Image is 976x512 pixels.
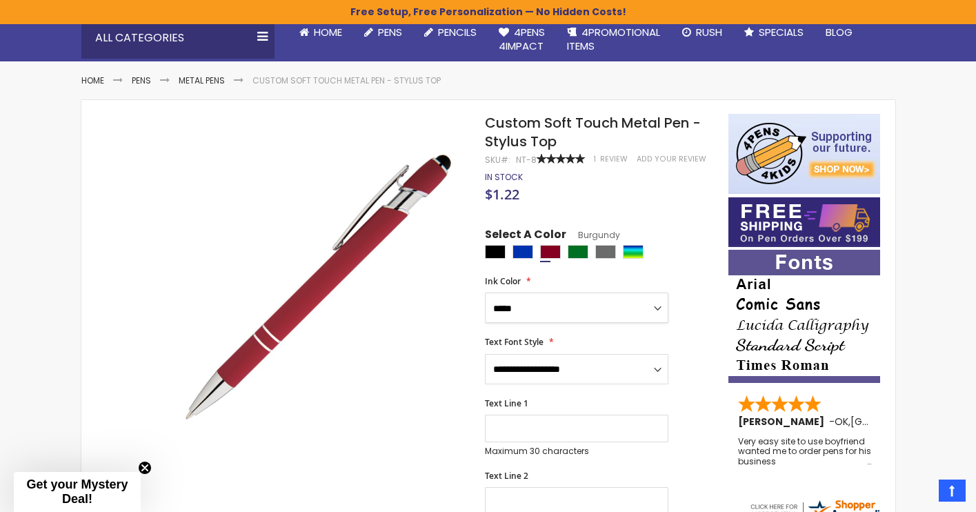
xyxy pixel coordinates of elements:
[850,415,952,429] span: [GEOGRAPHIC_DATA]
[738,437,872,466] div: Very easy site to use boyfriend wanted me to order pens for his business
[728,114,880,194] img: 4pens 4 kids
[179,75,225,86] a: Metal Pens
[537,154,585,164] div: 100%
[485,227,566,246] span: Select A Color
[485,185,519,204] span: $1.22
[14,472,141,512] div: Get your Mystery Deal!Close teaser
[288,17,353,48] a: Home
[566,229,620,241] span: Burgundy
[594,154,596,164] span: 1
[26,477,128,506] span: Get your Mystery Deal!
[815,17,864,48] a: Blog
[138,461,152,475] button: Close teaser
[485,397,528,409] span: Text Line 1
[637,154,706,164] a: Add Your Review
[623,245,644,259] div: Assorted
[81,17,275,59] div: All Categories
[152,134,467,449] img: regal_rubber_red_n_3_1_2.jpg
[485,446,668,457] p: Maximum 30 characters
[485,470,528,482] span: Text Line 2
[485,275,521,287] span: Ink Color
[485,336,544,348] span: Text Font Style
[485,172,523,183] div: Availability
[485,245,506,259] div: Black
[438,25,477,39] span: Pencils
[568,245,588,259] div: Green
[378,25,402,39] span: Pens
[671,17,733,48] a: Rush
[829,415,952,429] span: - ,
[835,415,848,429] span: OK
[512,245,533,259] div: Blue
[939,480,966,502] a: Top
[485,171,523,183] span: In stock
[488,17,556,62] a: 4Pens4impact
[252,75,441,86] li: Custom Soft Touch Metal Pen - Stylus Top
[696,25,722,39] span: Rush
[826,25,853,39] span: Blog
[738,415,829,429] span: [PERSON_NAME]
[353,17,413,48] a: Pens
[485,113,701,151] span: Custom Soft Touch Metal Pen - Stylus Top
[556,17,671,62] a: 4PROMOTIONALITEMS
[594,154,630,164] a: 1 Review
[733,17,815,48] a: Specials
[728,197,880,247] img: Free shipping on orders over $199
[516,155,537,166] div: NT-8
[81,75,104,86] a: Home
[485,154,510,166] strong: SKU
[567,25,660,53] span: 4PROMOTIONAL ITEMS
[600,154,628,164] span: Review
[413,17,488,48] a: Pencils
[540,245,561,259] div: Burgundy
[132,75,151,86] a: Pens
[314,25,342,39] span: Home
[595,245,616,259] div: Grey
[728,250,880,383] img: font-personalization-examples
[499,25,545,53] span: 4Pens 4impact
[759,25,804,39] span: Specials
